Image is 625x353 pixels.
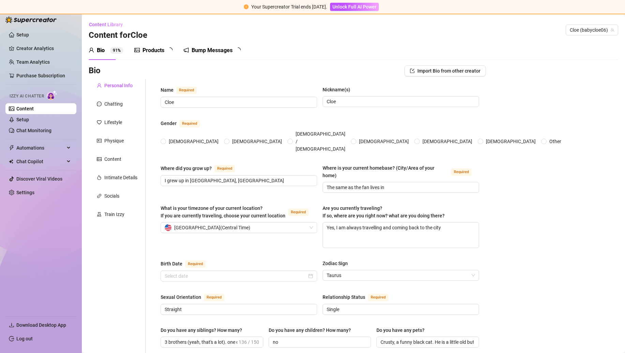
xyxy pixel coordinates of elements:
label: Name [161,86,204,94]
span: team [610,28,614,32]
span: Other [547,138,564,145]
span: Unlock Full AI Power [332,4,376,10]
span: user [89,47,94,53]
label: Do you have any pets? [376,326,429,334]
span: Required [451,168,472,176]
span: Required [185,260,206,268]
sup: 91% [110,47,123,54]
div: Do you have any pets? [376,326,425,334]
h3: Content for Cloe [89,30,147,41]
span: Import Bio from other creator [417,68,480,74]
textarea: Yes, I am always travelling and coming back to the city [323,222,479,248]
div: Personal Info [104,82,133,89]
div: Where did you grow up? [161,165,212,172]
div: Bio [97,46,105,55]
input: Birth Date [165,272,307,280]
span: Download Desktop App [16,322,66,328]
div: Nickname(s) [323,86,350,93]
div: Products [143,46,164,55]
div: Do you have any siblings? How many? [161,326,242,334]
div: Gender [161,120,177,127]
label: Do you have any children? How many? [269,326,356,334]
label: Sexual Orientation [161,293,232,301]
span: link [97,194,102,198]
span: [DEMOGRAPHIC_DATA] [420,138,475,145]
span: Izzy AI Chatter [10,93,44,99]
div: Birth Date [161,260,182,267]
h3: Bio [89,65,101,76]
input: Nickname(s) [327,98,474,105]
span: user [97,83,102,88]
span: thunderbolt [9,145,14,151]
div: Relationship Status [323,293,365,301]
span: Cloe (babycloe06) [570,25,614,35]
span: notification [183,47,189,53]
span: idcard [97,138,102,143]
label: Nickname(s) [323,86,355,93]
img: AI Chatter [47,90,57,100]
button: Import Bio from other creator [404,65,486,76]
span: Required [179,120,200,127]
a: Log out [16,336,33,341]
a: Settings [16,190,34,195]
div: Chatting [104,100,123,108]
input: Do you have any children? How many? [273,338,366,346]
label: Birth Date [161,260,213,268]
span: Required [288,209,309,216]
div: Where is your current homebase? (City/Area of your home) [323,164,448,179]
span: Required [368,294,388,301]
a: Team Analytics [16,59,50,65]
button: Unlock Full AI Power [330,3,379,11]
div: Do you have any children? How many? [269,326,351,334]
a: Unlock Full AI Power [330,4,379,10]
span: loading [235,47,241,53]
div: Content [104,155,121,163]
span: loading [167,47,173,53]
span: Are you currently traveling? If so, where are you right now? what are you doing there? [323,205,445,218]
span: picture [134,47,140,53]
a: Creator Analytics [16,43,71,54]
span: What is your timezone of your current location? If you are currently traveling, choose your curre... [161,205,285,218]
input: Do you have any pets? [381,338,474,346]
a: Discover Viral Videos [16,176,62,182]
span: Required [204,294,224,301]
div: Train Izzy [104,211,124,218]
span: Content Library [89,22,123,27]
span: [GEOGRAPHIC_DATA] ( Central Time ) [174,222,250,233]
span: Your Supercreator Trial ends [DATE]. [251,4,327,10]
span: [DEMOGRAPHIC_DATA] [356,138,412,145]
div: Lifestyle [104,119,122,126]
span: Chat Copilot [16,156,65,167]
div: Sexual Orientation [161,293,201,301]
span: heart [97,120,102,125]
span: exclamation-circle [244,4,249,9]
span: download [9,322,14,328]
div: Intimate Details [104,174,137,181]
span: [DEMOGRAPHIC_DATA] [229,138,285,145]
input: Name [165,98,312,106]
input: Where did you grow up? [165,177,312,184]
img: logo-BBDzfeDw.svg [5,16,57,23]
label: Where is your current homebase? (City/Area of your home) [323,164,479,179]
span: message [97,102,102,106]
input: Do you have any siblings? How many? [165,338,237,346]
span: [DEMOGRAPHIC_DATA] [483,138,538,145]
span: experiment [97,212,102,217]
input: Relationship Status [327,306,474,313]
a: Chat Monitoring [16,128,51,133]
a: Purchase Subscription [16,70,71,81]
input: Where is your current homebase? (City/Area of your home) [327,184,474,191]
span: picture [97,157,102,162]
span: Required [176,87,197,94]
img: us [165,224,172,231]
span: [DEMOGRAPHIC_DATA] / [DEMOGRAPHIC_DATA] [293,130,348,153]
label: Do you have any siblings? How many? [161,326,247,334]
input: Sexual Orientation [165,306,312,313]
span: fire [97,175,102,180]
label: Zodiac Sign [323,260,353,267]
label: Relationship Status [323,293,396,301]
a: Setup [16,117,29,122]
button: Content Library [89,19,128,30]
span: Automations [16,142,65,153]
div: Physique [104,137,124,144]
